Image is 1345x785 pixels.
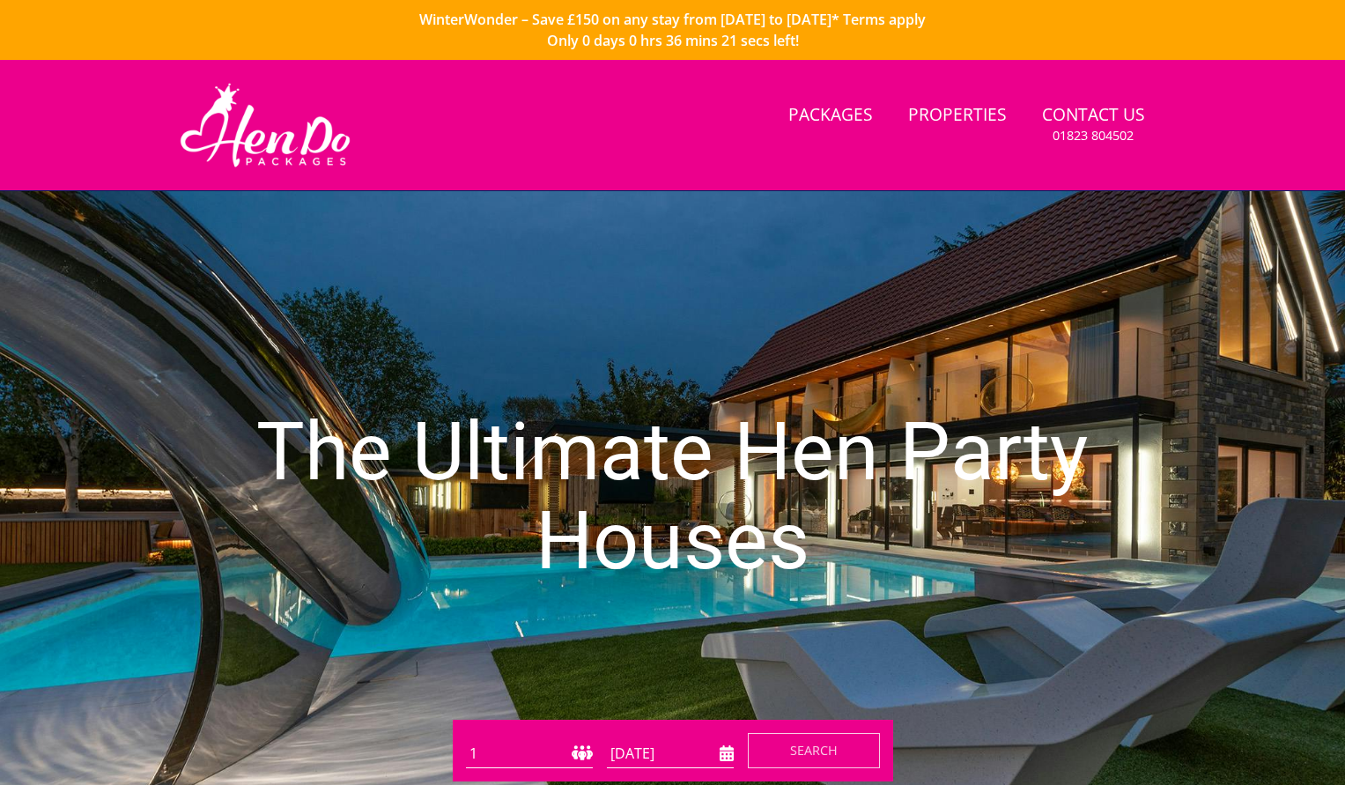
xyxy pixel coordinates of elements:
[607,739,734,768] input: Arrival Date
[748,733,880,768] button: Search
[547,31,799,50] span: Only 0 days 0 hrs 36 mins 21 secs left!
[901,96,1014,136] a: Properties
[202,373,1143,621] h1: The Ultimate Hen Party Houses
[173,81,358,169] img: Hen Do Packages
[781,96,880,136] a: Packages
[790,742,838,759] span: Search
[1035,96,1152,153] a: Contact Us01823 804502
[1053,127,1134,144] small: 01823 804502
